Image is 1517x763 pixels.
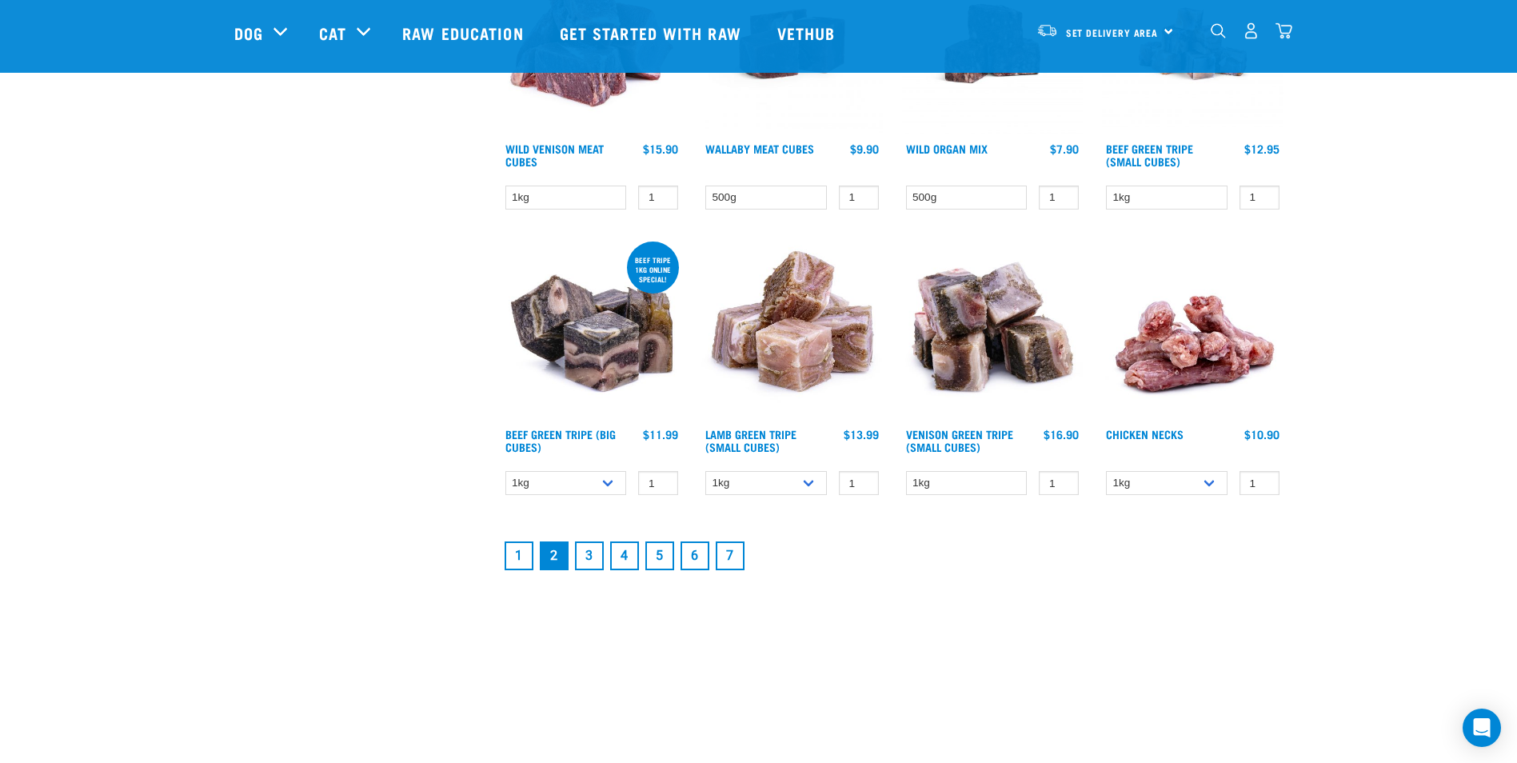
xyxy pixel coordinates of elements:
input: 1 [1039,471,1079,496]
a: Dog [234,21,263,45]
a: Wild Organ Mix [906,146,988,151]
a: Wallaby Meat Cubes [705,146,814,151]
div: $16.90 [1044,428,1079,441]
img: Pile Of Chicken Necks For Pets [1102,238,1283,420]
input: 1 [638,471,678,496]
img: home-icon@2x.png [1275,22,1292,39]
nav: pagination [501,538,1283,573]
a: Venison Green Tripe (Small Cubes) [906,431,1013,449]
a: Goto page 5 [645,541,674,570]
input: 1 [1240,471,1279,496]
img: 1133 Green Tripe Lamb Small Cubes 01 [701,238,883,420]
span: Set Delivery Area [1066,30,1159,35]
div: $10.90 [1244,428,1279,441]
a: Cat [319,21,346,45]
img: user.png [1243,22,1260,39]
img: van-moving.png [1036,23,1058,38]
a: Raw Education [386,1,543,65]
a: Goto page 3 [575,541,604,570]
a: Goto page 7 [716,541,745,570]
a: Beef Green Tripe (Small Cubes) [1106,146,1193,164]
div: $11.99 [643,428,678,441]
a: Goto page 4 [610,541,639,570]
a: Page 2 [540,541,569,570]
a: Beef Green Tripe (Big Cubes) [505,431,616,449]
div: $12.95 [1244,142,1279,155]
div: Beef tripe 1kg online special! [627,248,679,291]
input: 1 [1039,186,1079,210]
a: Lamb Green Tripe (Small Cubes) [705,431,796,449]
input: 1 [839,186,879,210]
a: Goto page 6 [681,541,709,570]
img: 1079 Green Tripe Venison 01 [902,238,1084,420]
img: 1044 Green Tripe Beef [501,238,683,420]
input: 1 [638,186,678,210]
input: 1 [1240,186,1279,210]
div: $7.90 [1050,142,1079,155]
a: Goto page 1 [505,541,533,570]
div: Open Intercom Messenger [1463,709,1501,747]
a: Get started with Raw [544,1,761,65]
div: $15.90 [643,142,678,155]
div: $13.99 [844,428,879,441]
div: $9.90 [850,142,879,155]
a: Chicken Necks [1106,431,1184,437]
a: Wild Venison Meat Cubes [505,146,604,164]
input: 1 [839,471,879,496]
a: Vethub [761,1,856,65]
img: home-icon-1@2x.png [1211,23,1226,38]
